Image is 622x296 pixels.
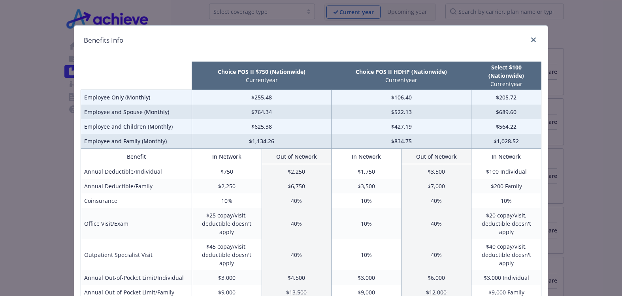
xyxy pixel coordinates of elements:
[471,134,541,149] td: $1,028.52
[529,35,538,45] a: close
[262,179,332,193] td: $6,750
[192,208,262,239] td: $25 copay/visit, deductible doesn't apply
[401,149,471,164] th: Out of Network
[192,105,332,119] td: $764.34
[262,164,332,179] td: $2,250
[333,67,470,76] p: Choice POS II HDHP (Nationwide)
[81,62,192,90] th: intentionally left blank
[81,208,192,239] td: Office Visit/Exam
[81,270,192,285] td: Annual Out-of-Pocket Limit/Individual
[333,76,470,84] p: Current year
[401,179,471,193] td: $7,000
[471,149,541,164] th: In Network
[81,239,192,270] td: Outpatient Specialist Visit
[332,239,401,270] td: 10%
[471,270,541,285] td: $3,000 Individual
[332,208,401,239] td: 10%
[193,67,330,76] p: Choice POS II $750 (Nationwide)
[401,270,471,285] td: $6,000
[332,105,471,119] td: $522.13
[81,164,192,179] td: Annual Deductible/Individual
[81,179,192,193] td: Annual Deductible/Family
[192,270,262,285] td: $3,000
[81,90,192,105] td: Employee Only (Monthly)
[192,179,262,193] td: $2,250
[84,35,123,45] h1: Benefits Info
[332,134,471,149] td: $834.75
[262,149,332,164] th: Out of Network
[332,193,401,208] td: 10%
[471,208,541,239] td: $20 copay/visit, deductible doesn't apply
[262,270,332,285] td: $4,500
[262,208,332,239] td: 40%
[471,105,541,119] td: $689.60
[192,119,332,134] td: $625.38
[262,239,332,270] td: 40%
[192,90,332,105] td: $255.48
[81,134,192,149] td: Employee and Family (Monthly)
[192,134,332,149] td: $1,134.26
[332,149,401,164] th: In Network
[471,239,541,270] td: $40 copay/visit, deductible doesn't apply
[192,239,262,270] td: $45 copay/visit, deductible doesn't apply
[471,179,541,193] td: $200 Family
[332,90,471,105] td: $106.40
[471,90,541,105] td: $205.72
[81,149,192,164] th: Benefit
[192,193,262,208] td: 10%
[192,149,262,164] th: In Network
[401,208,471,239] td: 40%
[473,80,540,88] p: Current year
[192,164,262,179] td: $750
[332,270,401,285] td: $3,000
[471,193,541,208] td: 10%
[473,63,540,80] p: Select $100 (Nationwide)
[401,239,471,270] td: 40%
[471,164,541,179] td: $100 Individual
[401,164,471,179] td: $3,500
[81,193,192,208] td: Coinsurance
[262,193,332,208] td: 40%
[332,179,401,193] td: $3,500
[401,193,471,208] td: 40%
[332,119,471,134] td: $427.19
[193,76,330,84] p: Current year
[81,119,192,134] td: Employee and Children (Monthly)
[81,105,192,119] td: Employee and Spouse (Monthly)
[471,119,541,134] td: $564.22
[332,164,401,179] td: $1,750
